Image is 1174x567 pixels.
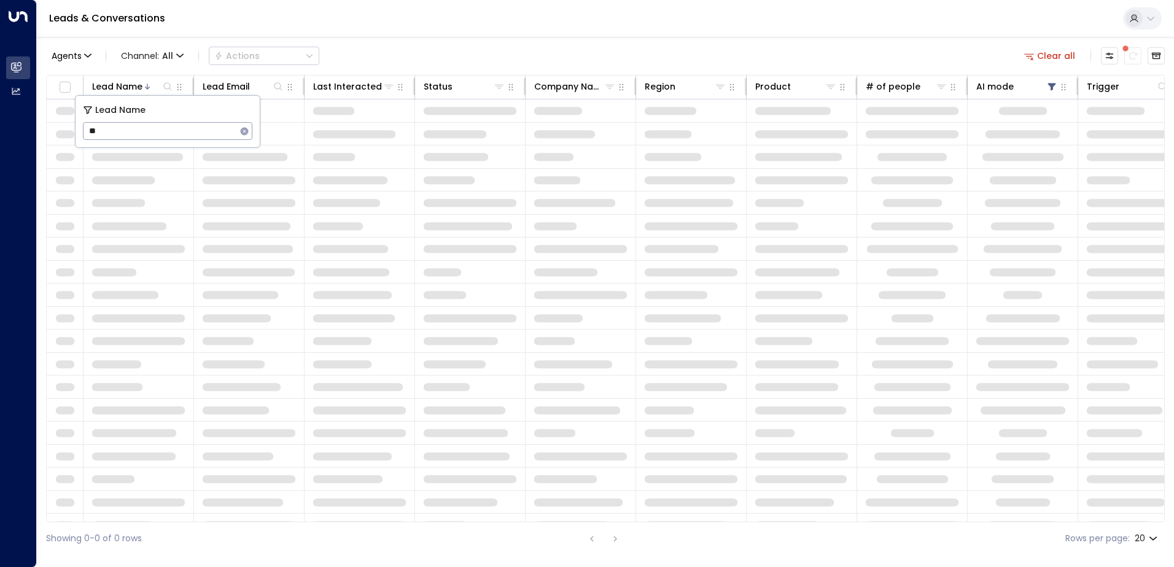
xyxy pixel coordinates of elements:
[214,50,260,61] div: Actions
[1087,79,1168,94] div: Trigger
[116,47,189,64] span: Channel:
[1019,47,1081,64] button: Clear all
[1135,530,1160,547] div: 20
[46,47,96,64] button: Agents
[1101,47,1118,64] button: Customize
[1124,47,1141,64] span: There are new threads available. Refresh the grid to view the latest updates.
[52,52,82,60] span: Agents
[755,79,837,94] div: Product
[1148,47,1165,64] button: Archived Leads
[313,79,382,94] div: Last Interacted
[162,51,173,61] span: All
[976,79,1058,94] div: AI mode
[95,103,146,117] span: Lead Name
[209,47,319,65] div: Button group with a nested menu
[584,531,623,546] nav: pagination navigation
[209,47,319,65] button: Actions
[424,79,505,94] div: Status
[866,79,947,94] div: # of people
[866,79,920,94] div: # of people
[313,79,395,94] div: Last Interacted
[534,79,616,94] div: Company Name
[1065,532,1130,545] label: Rows per page:
[92,79,174,94] div: Lead Name
[645,79,726,94] div: Region
[46,532,142,545] div: Showing 0-0 of 0 rows
[755,79,791,94] div: Product
[1087,79,1119,94] div: Trigger
[203,79,250,94] div: Lead Email
[645,79,675,94] div: Region
[976,79,1014,94] div: AI mode
[203,79,284,94] div: Lead Email
[92,79,142,94] div: Lead Name
[534,79,604,94] div: Company Name
[424,79,453,94] div: Status
[116,47,189,64] button: Channel:All
[49,11,165,25] a: Leads & Conversations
